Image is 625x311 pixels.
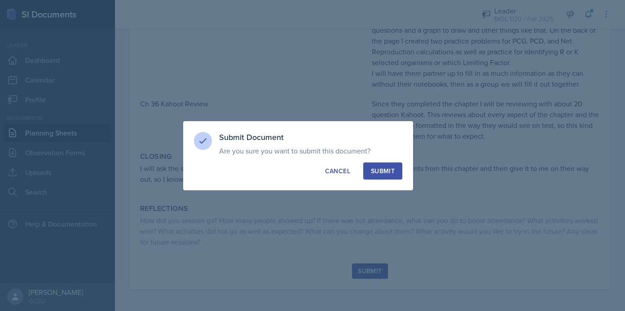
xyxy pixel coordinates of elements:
[317,162,358,180] button: Cancel
[325,166,350,175] div: Cancel
[371,166,395,175] div: Submit
[363,162,402,180] button: Submit
[219,132,402,143] h3: Submit Document
[219,146,402,155] p: Are you sure you want to submit this document?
